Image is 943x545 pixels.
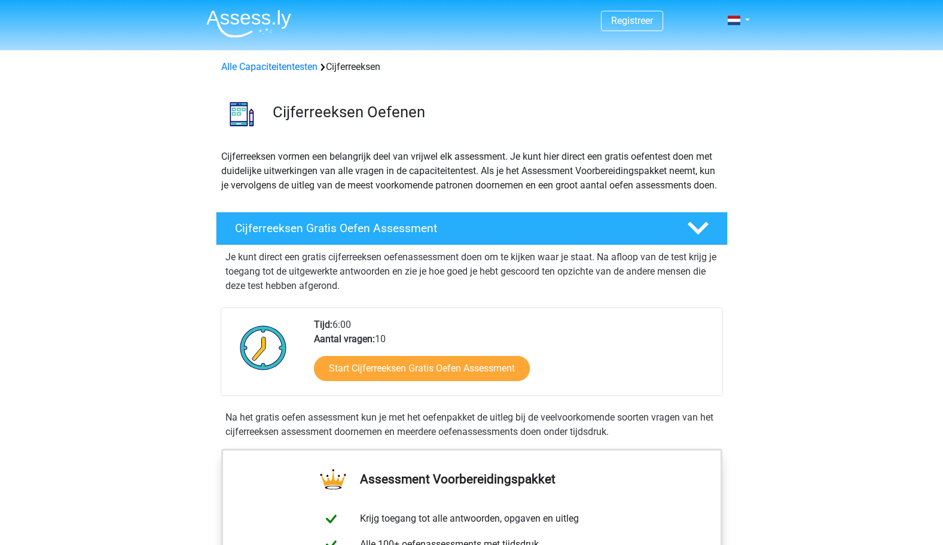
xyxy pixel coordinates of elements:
[314,319,332,330] b: Tijd:
[611,15,653,26] a: Registreer
[216,60,727,74] div: Cijferreeksen
[305,318,722,395] div: 6:00 10
[221,150,722,193] p: Cijferreeksen vormen een belangrijk deel van vrijwel elk assessment. Je kunt hier direct een grat...
[314,333,375,345] b: Aantal vragen:
[314,356,530,381] a: Start Cijferreeksen Gratis Oefen Assessment
[273,103,718,121] h3: Cijferreeksen Oefenen
[233,318,294,377] img: Klok
[211,212,733,245] a: Cijferreeksen Gratis Oefen Assessment
[206,10,291,38] img: Assessly
[216,89,267,139] img: cijferreeksen
[221,61,318,72] a: Alle Capaciteitentesten
[225,250,718,293] p: Je kunt direct een gratis cijferreeksen oefenassessment doen om te kijken waar je staat. Na afloo...
[221,410,723,439] div: Na het gratis oefen assessment kun je met het oefenpakket de uitleg bij de veelvoorkomende soorte...
[235,221,668,235] h4: Cijferreeksen Gratis Oefen Assessment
